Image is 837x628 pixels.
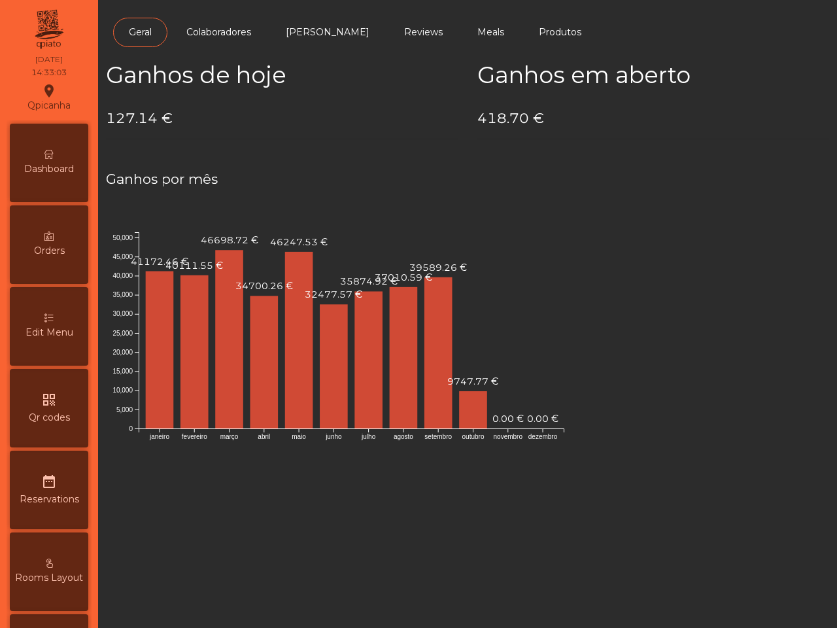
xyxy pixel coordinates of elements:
text: 0.00 € [527,413,558,425]
span: Rooms Layout [15,571,83,585]
span: Qr codes [29,411,70,425]
span: Reservations [20,493,79,506]
img: qpiato [33,7,65,52]
text: 37010.59 € [375,271,432,283]
h2: Ganhos em aberto [477,61,829,89]
text: fevereiro [182,433,207,440]
a: Reviews [388,18,458,47]
text: março [220,433,239,440]
h4: Ganhos por mês [106,169,829,189]
a: Produtos [523,18,597,47]
h4: 127.14 € [106,109,458,128]
text: 5,000 [116,406,133,413]
text: 50,000 [112,234,133,241]
h2: Ganhos de hoje [106,61,458,89]
text: 35,000 [112,291,133,298]
text: 40,000 [112,272,133,279]
text: agosto [394,433,413,440]
text: 25,000 [112,330,133,337]
a: Meals [462,18,520,47]
text: junho [325,433,342,440]
div: [DATE] [35,54,63,65]
text: 15,000 [112,368,133,375]
text: abril [258,433,270,440]
text: 0 [129,425,133,432]
text: novembro [494,433,523,440]
span: Dashboard [24,162,74,176]
span: Orders [34,244,65,258]
text: 0.00 € [492,413,524,425]
text: 20,000 [112,349,133,356]
text: 32477.57 € [305,288,362,300]
text: setembro [424,433,452,440]
text: 10,000 [112,387,133,394]
a: Colaboradores [171,18,267,47]
text: outubro [462,433,485,440]
a: Geral [113,18,167,47]
i: date_range [41,474,57,489]
text: 46698.72 € [201,234,258,246]
text: 34700.26 € [235,280,293,292]
text: janeiro [149,433,169,440]
text: 35874.92 € [340,275,398,287]
text: 46247.53 € [270,236,328,248]
span: Edit Menu [26,326,73,340]
text: 45,000 [112,253,133,260]
text: 30,000 [112,310,133,317]
text: maio [292,433,306,440]
a: [PERSON_NAME] [270,18,385,47]
text: 40111.55 € [165,260,223,271]
i: location_on [41,83,57,99]
i: qr_code [41,392,57,408]
text: 39589.26 € [409,262,467,273]
text: 9747.77 € [447,375,498,387]
text: julho [361,433,376,440]
div: 14:33:03 [31,67,67,78]
h4: 418.70 € [477,109,829,128]
text: 41172.46 € [131,255,188,267]
text: dezembro [528,433,558,440]
div: Qpicanha [27,81,71,114]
